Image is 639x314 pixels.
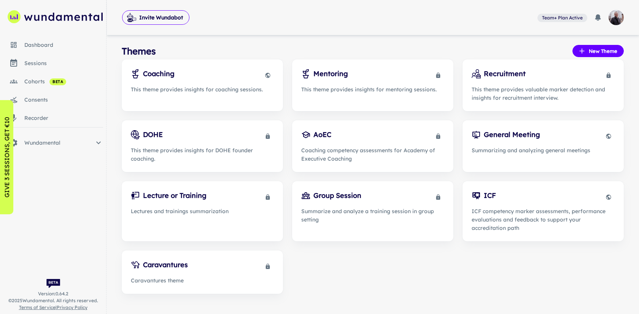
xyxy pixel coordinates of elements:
p: Lectures and trainings summarization [131,207,274,215]
p: Coaching competency assessments for Academy of Executive Coaching [301,146,444,163]
h6: DOHE [143,129,163,140]
div: recorder [24,114,103,122]
svg: Private theme - restricted to selected users [435,194,441,200]
svg: Private theme - restricted to selected users [435,72,441,78]
h6: AoEC [313,129,331,140]
img: photoURL [609,10,624,25]
h6: Recruitment [484,69,526,79]
button: Invite Wundabot [122,10,189,25]
svg: Public theme - visible to all users [606,133,612,139]
span: View and manage your current plan and billing details. [537,14,587,21]
a: recorder [3,109,103,127]
h6: Mentoring [313,69,348,79]
p: This theme provides insights for coaching sessions. [131,85,274,94]
svg: Public theme - visible to all users [265,72,271,78]
span: Version: 0.64.2 [38,290,68,297]
a: Terms of Service [19,304,56,310]
span: beta [49,79,66,85]
span: Team+ Plan Active [539,14,586,21]
svg: Private theme - restricted to selected users [265,263,271,269]
span: | [19,304,87,311]
p: Caravantures theme [131,276,274,285]
div: Dashboard [24,41,103,49]
p: GIVE 3 SESSIONS, GET €10 [2,117,11,198]
a: Dashboard [3,36,103,54]
p: Summarizing and analyzing general meetings [472,146,615,155]
p: ICF competency marker assessments, performance evaluations and feedback to support your accredita... [472,207,615,232]
h6: Coaching [143,69,175,79]
span: © 2025 Wundamental. All rights reserved. [8,297,98,304]
p: This theme provides insights for DOHE founder coaching. [131,146,274,163]
h4: Themes [122,44,156,58]
h6: Caravantures [143,260,188,270]
h6: General Meeting [484,129,540,140]
span: Invite Wundabot to record a meeting [122,10,189,25]
svg: Private theme - restricted to selected users [265,133,271,139]
div: consents [24,96,103,104]
div: Wundamental [3,134,103,152]
p: This theme provides valuable marker detection and insights for recruitment interview. [472,85,615,102]
a: sessions [3,54,103,72]
a: cohorts beta [3,72,103,91]
svg: Private theme - restricted to selected users [606,72,612,78]
h6: Group Session [313,190,361,201]
a: consents [3,91,103,109]
a: View and manage your current plan and billing details. [537,13,587,22]
span: Wundamental [24,139,94,147]
p: This theme provides insights for mentoring sessions. [301,85,444,94]
svg: Private theme - restricted to selected users [435,133,441,139]
p: Summarize and analyze a training session in group setting [301,207,444,224]
svg: Private theme - restricted to selected users [265,194,271,200]
h6: Lecture or Training [143,190,207,201]
h6: ICF [484,190,496,201]
div: cohorts [24,77,103,86]
button: New Theme [572,45,624,57]
a: Privacy Policy [57,304,87,310]
div: sessions [24,59,103,67]
svg: Public theme - visible to all users [606,194,612,200]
